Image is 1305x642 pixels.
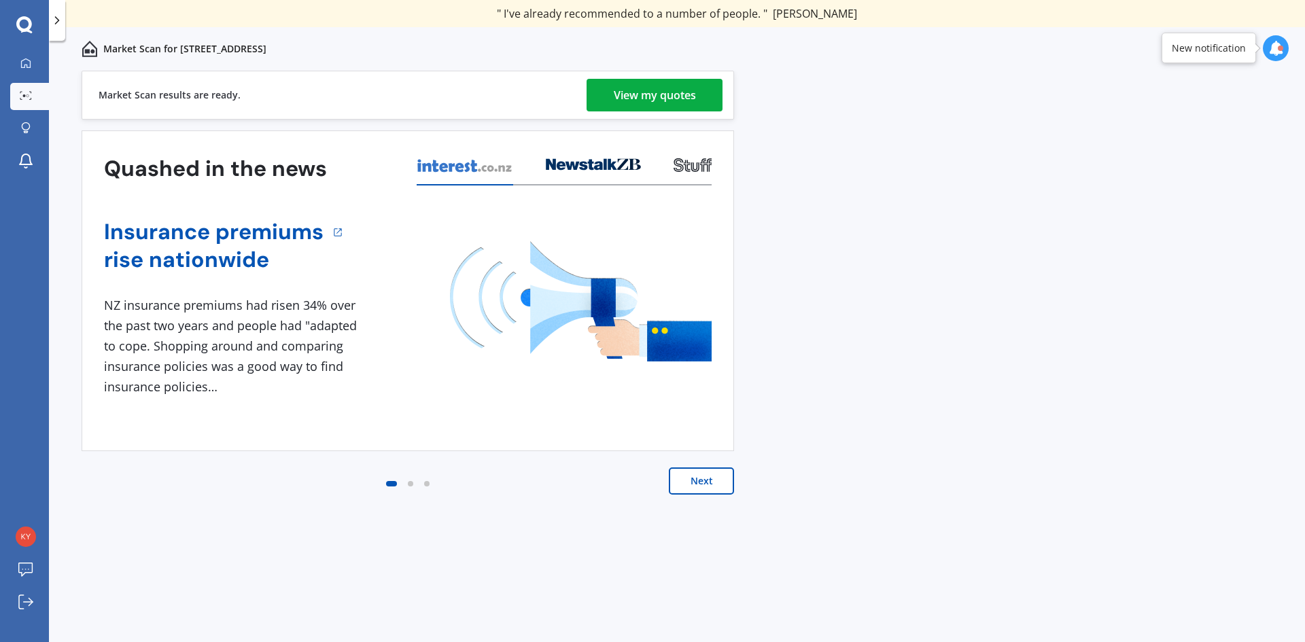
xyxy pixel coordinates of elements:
[614,79,696,111] div: View my quotes
[1172,41,1246,55] div: New notification
[104,155,327,183] h3: Quashed in the news
[450,241,712,361] img: media image
[669,467,734,495] button: Next
[104,218,324,246] a: Insurance premiums
[82,41,98,57] img: home-and-contents.b802091223b8502ef2dd.svg
[104,246,324,274] a: rise nationwide
[16,527,36,547] img: 161c454cb1e1fcc2fb582599546a4abd
[103,42,266,56] p: Market Scan for [STREET_ADDRESS]
[104,296,362,397] div: NZ insurance premiums had risen 34% over the past two years and people had "adapted to cope. Shop...
[99,71,241,119] div: Market Scan results are ready.
[587,79,723,111] a: View my quotes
